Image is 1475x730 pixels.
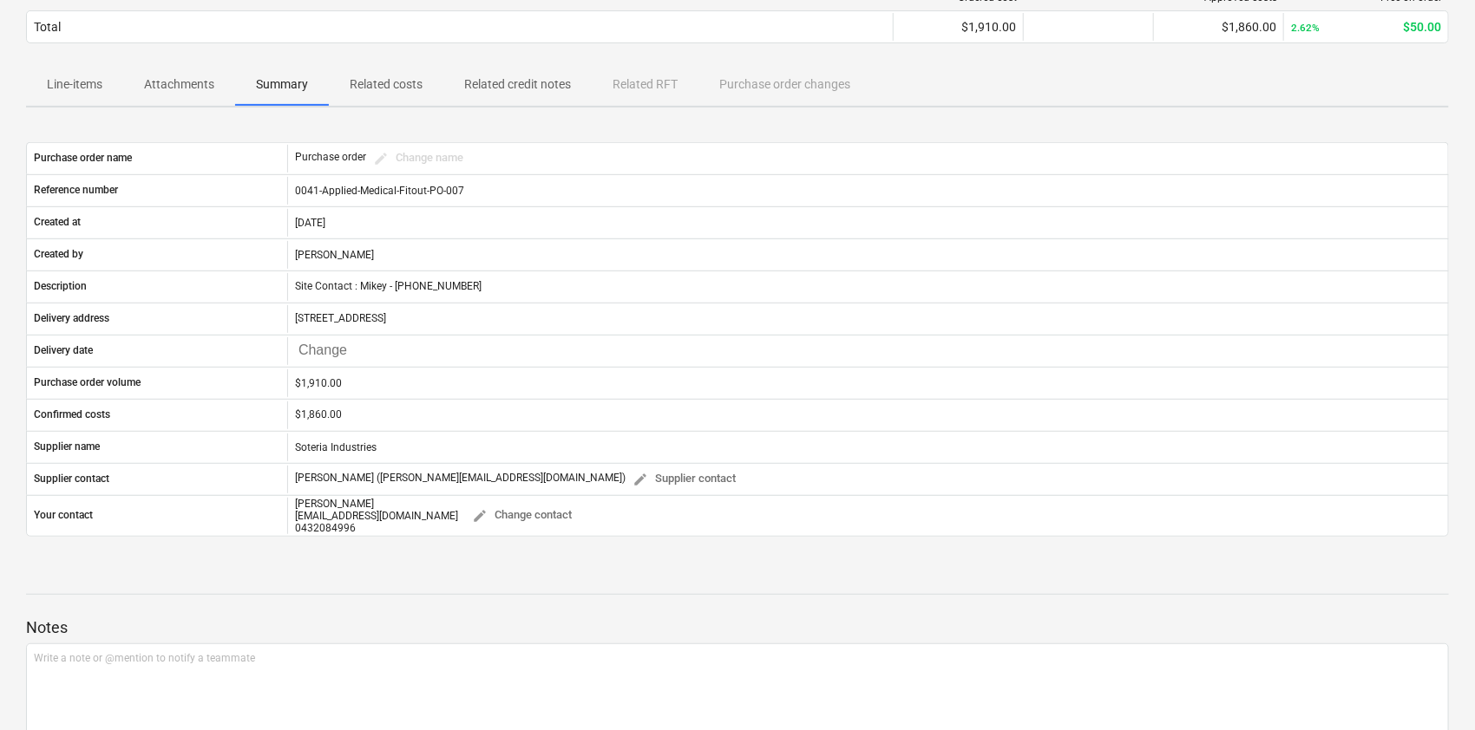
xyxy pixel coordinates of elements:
div: 0041-Applied-Medical-Fitout-PO-007 [287,177,1448,205]
p: [STREET_ADDRESS] [295,311,386,326]
div: [PERSON_NAME] [295,498,458,510]
div: [PERSON_NAME] [287,241,1448,269]
div: $1,860.00 [1161,20,1276,34]
span: edit [633,472,648,487]
div: [PERSON_NAME] ([PERSON_NAME][EMAIL_ADDRESS][DOMAIN_NAME]) [295,466,743,492]
p: Attachments [144,75,214,94]
p: Related costs [350,75,423,94]
p: Purchase order volume [34,375,141,390]
p: Supplier contact [34,472,109,486]
input: Change [295,339,377,363]
p: Your contact [34,508,93,523]
span: Supplier contact [633,469,736,489]
div: $1,910.00 [295,377,1441,389]
div: Soteria Industries [287,433,1448,461]
small: 2.62% [1291,22,1320,34]
p: Line-items [47,75,102,94]
p: Summary [256,75,308,94]
div: Purchase order [295,145,470,172]
div: [DATE] [287,209,1448,237]
button: Change contact [465,498,579,534]
span: [EMAIL_ADDRESS][DOMAIN_NAME] [295,510,458,522]
p: Reference number [34,183,118,198]
p: Site Contact : Mikey - [PHONE_NUMBER] [295,279,482,294]
div: 0432084996 [295,522,458,534]
p: Supplier name [34,440,100,454]
p: Created at [34,215,81,230]
p: Notes [26,617,1449,638]
button: Supplier contact [626,466,743,492]
p: Delivery address [34,311,109,326]
p: Related credit notes [464,75,571,94]
p: Description [34,279,87,294]
span: edit [472,508,488,524]
p: Confirmed costs [34,407,110,422]
div: $1,860.00 [295,407,342,422]
p: Delivery date [34,343,93,358]
span: Change contact [472,505,572,525]
div: $50.00 [1291,20,1441,34]
div: $1,910.00 [901,20,1016,34]
p: Purchase order name [34,151,132,166]
p: Created by [34,247,83,262]
div: Total [34,20,61,34]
